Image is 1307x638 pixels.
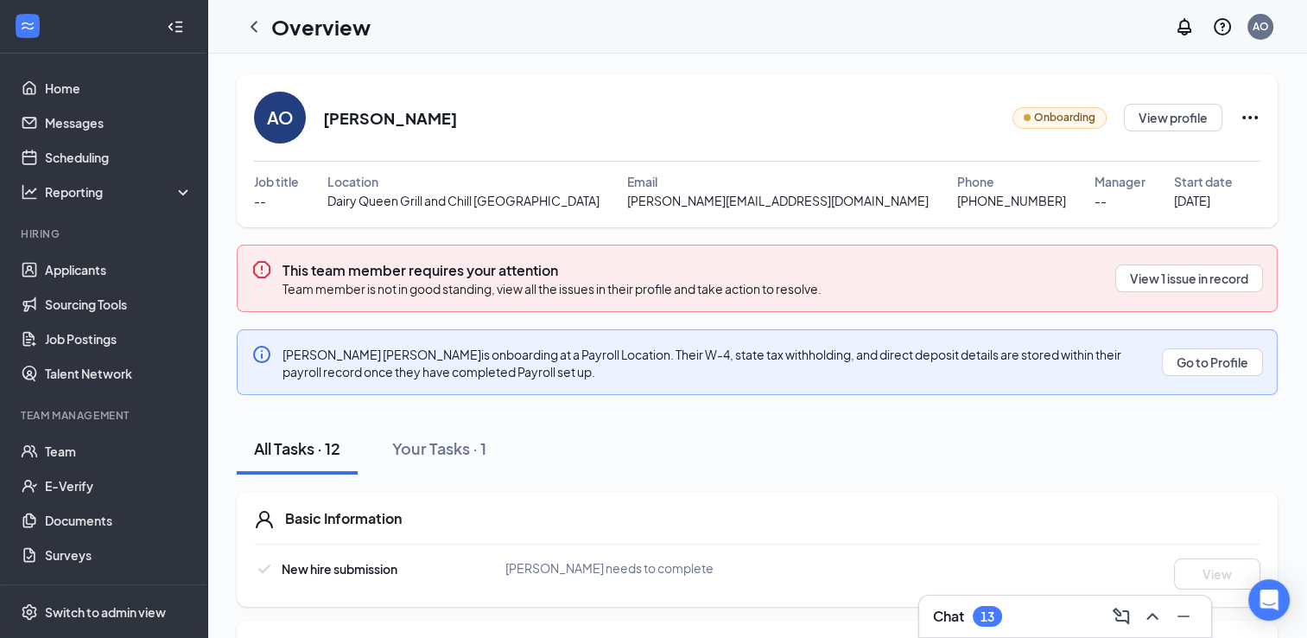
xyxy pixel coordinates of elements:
[627,191,929,210] span: [PERSON_NAME][EMAIL_ADDRESS][DOMAIN_NAME]
[627,172,657,191] span: Email
[45,503,193,538] a: Documents
[19,17,36,35] svg: WorkstreamLogo
[1248,579,1290,621] div: Open Intercom Messenger
[45,434,193,469] a: Team
[1174,16,1195,37] svg: Notifications
[254,558,275,579] svg: Checkmark
[251,344,272,365] svg: Info
[1170,603,1197,630] button: Minimize
[1094,191,1107,210] span: --
[282,347,1121,380] span: [PERSON_NAME] [PERSON_NAME] is onboarding at a Payroll Location. Their W-4, state tax withholding...
[45,140,193,175] a: Scheduling
[323,107,457,129] h2: [PERSON_NAME]
[45,105,193,140] a: Messages
[282,561,397,577] span: New hire submission
[957,191,1066,210] span: [PHONE_NUMBER]
[45,71,193,105] a: Home
[251,259,272,280] svg: Error
[254,172,299,191] span: Job title
[1094,172,1145,191] span: Manager
[282,261,822,280] h3: This team member requires your attention
[271,12,371,41] h1: Overview
[505,560,714,576] span: [PERSON_NAME] needs to complete
[1162,348,1263,376] button: Go to Profile
[1115,265,1263,292] button: View 1 issue in record
[957,172,994,191] span: Phone
[21,408,189,423] div: Team Management
[254,437,340,459] div: All Tasks · 12
[21,183,38,201] svg: Analysis
[1124,104,1222,131] button: View profile
[254,191,266,210] span: --
[45,538,193,572] a: Surveys
[244,16,264,37] svg: ChevronLeft
[254,509,275,530] svg: User
[1111,606,1132,627] svg: ComposeMessage
[1142,606,1163,627] svg: ChevronUp
[285,509,402,528] h5: Basic Information
[45,322,193,356] a: Job Postings
[267,105,294,130] div: AO
[1240,107,1260,128] svg: Ellipses
[21,226,189,241] div: Hiring
[1173,606,1194,627] svg: Minimize
[980,609,994,624] div: 13
[45,183,194,201] div: Reporting
[327,191,600,210] span: Dairy Queen Grill and Chill [GEOGRAPHIC_DATA]
[1174,558,1260,590] button: View
[1212,16,1233,37] svg: QuestionInfo
[933,607,964,626] h3: Chat
[282,281,822,297] span: Team member is not in good standing, view all the issues in their profile and take action to reso...
[392,437,486,459] div: Your Tasks · 1
[45,356,193,391] a: Talent Network
[1173,191,1209,210] span: [DATE]
[1034,110,1095,126] span: Onboarding
[45,287,193,322] a: Sourcing Tools
[21,603,38,621] svg: Settings
[1139,603,1166,630] button: ChevronUp
[45,469,193,503] a: E-Verify
[327,172,378,191] span: Location
[1173,172,1232,191] span: Start date
[1253,19,1269,34] div: AO
[167,18,184,35] svg: Collapse
[45,603,166,621] div: Switch to admin view
[45,252,193,287] a: Applicants
[1107,603,1135,630] button: ComposeMessage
